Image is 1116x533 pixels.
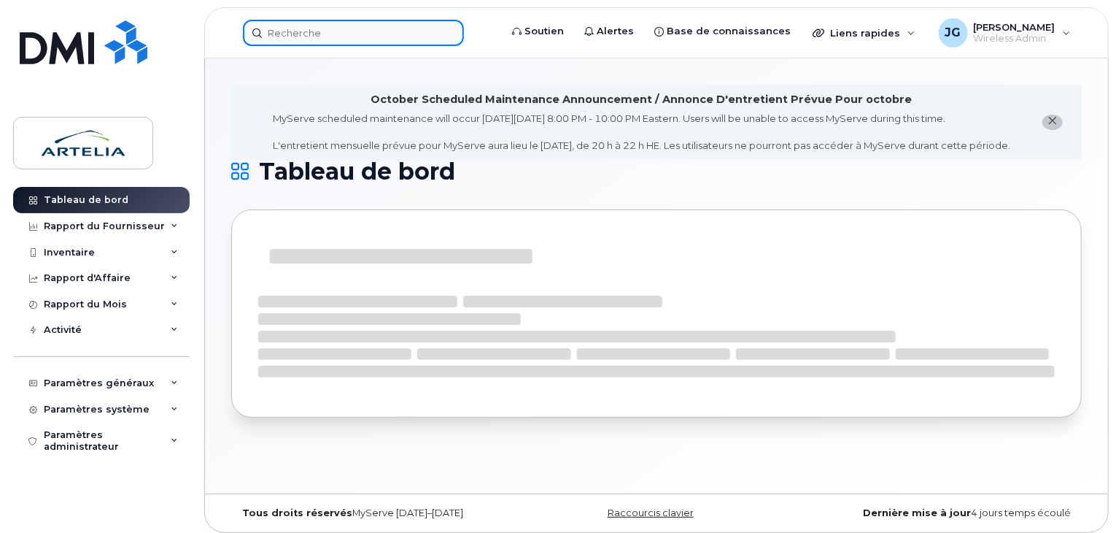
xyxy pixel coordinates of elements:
[798,507,1082,519] div: 4 jours temps écoulé
[273,112,1010,153] div: MyServe scheduled maintenance will occur [DATE][DATE] 8:00 PM - 10:00 PM Eastern. Users will be u...
[371,92,912,107] div: October Scheduled Maintenance Announcement / Annonce D'entretient Prévue Pour octobre
[863,507,971,518] strong: Dernière mise à jour
[231,507,515,519] div: MyServe [DATE]–[DATE]
[1042,115,1063,130] button: close notification
[259,161,455,183] span: Tableau de bord
[608,507,694,518] a: Raccourcis clavier
[242,507,352,518] strong: Tous droits réservés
